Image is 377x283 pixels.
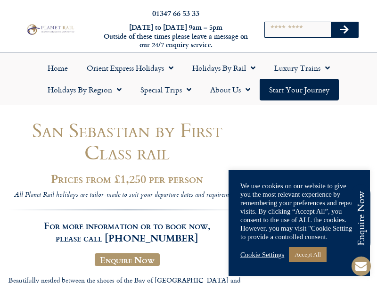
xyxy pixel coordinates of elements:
a: Holidays by Rail [183,57,265,79]
div: We use cookies on our website to give you the most relevant experience by remembering your prefer... [240,182,358,241]
a: Cookie Settings [240,250,284,259]
a: About Us [201,79,260,100]
h2: Prices from £1,250 per person [8,172,246,185]
a: Enquire Now [95,253,160,266]
h1: San Sebastian by First Class rail [8,119,246,164]
a: Orient Express Holidays [77,57,183,79]
a: Home [38,57,77,79]
a: Luxury Trains [265,57,339,79]
i: All Planet Rail holidays are tailor-made to suit your departure dates and requirements. [14,190,240,201]
h3: For more information or to book now, please call [PHONE_NUMBER] [8,209,246,244]
a: 01347 66 53 33 [152,8,199,18]
a: Start your Journey [260,79,339,100]
a: Special Trips [131,79,201,100]
a: Holidays by Region [38,79,131,100]
button: Search [331,22,358,37]
nav: Menu [5,57,372,100]
a: Accept All [289,247,327,262]
img: Planet Rail Train Holidays Logo [25,23,75,35]
h6: [DATE] to [DATE] 9am – 5pm Outside of these times please leave a message on our 24/7 enquiry serv... [103,23,249,50]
